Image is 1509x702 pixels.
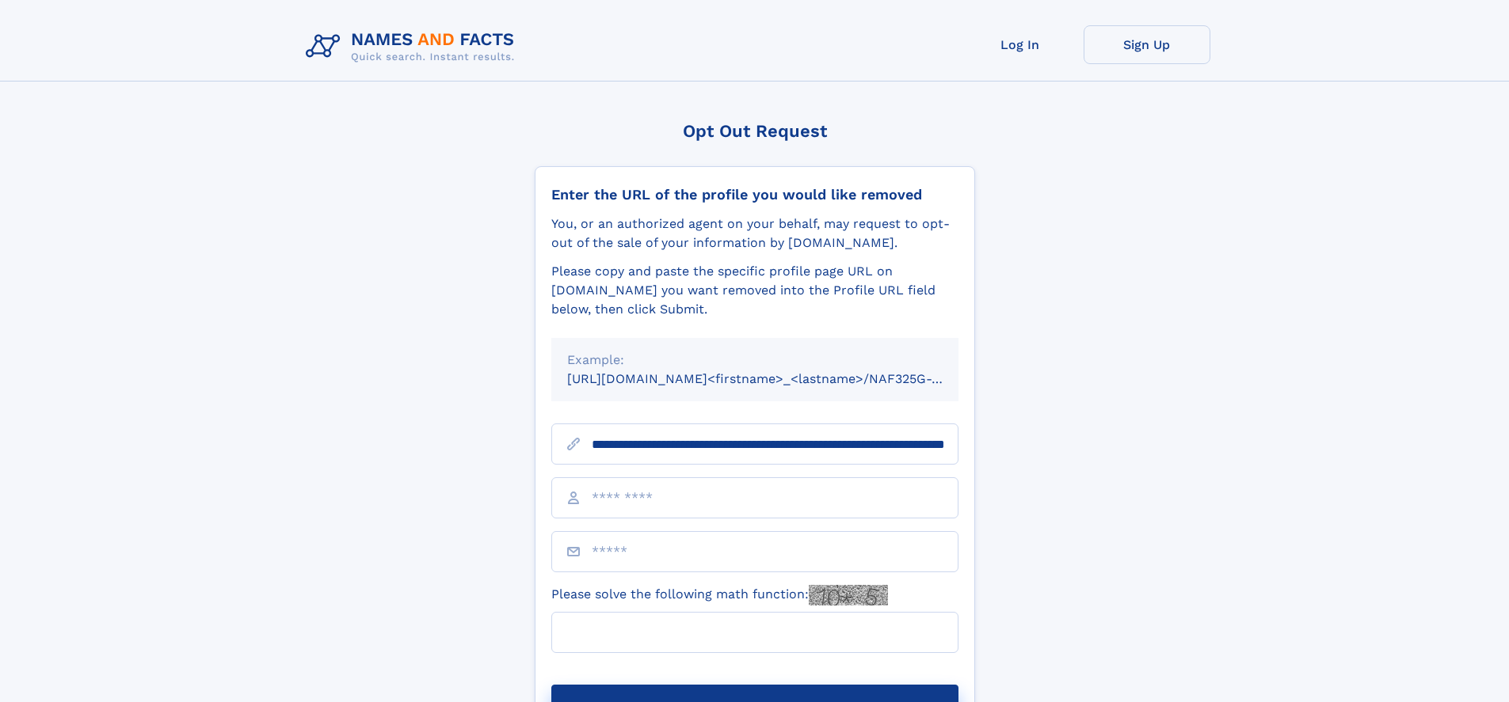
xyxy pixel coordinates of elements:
[551,214,958,252] div: You, or an authorized agent on your behalf, may request to opt-out of the sale of your informatio...
[957,25,1084,64] a: Log In
[299,25,528,68] img: Logo Names and Facts
[535,121,975,141] div: Opt Out Request
[1084,25,1210,64] a: Sign Up
[567,371,989,386] small: [URL][DOMAIN_NAME]<firstname>_<lastname>/NAF325G-xxxxxxxx
[551,262,958,319] div: Please copy and paste the specific profile page URL on [DOMAIN_NAME] you want removed into the Pr...
[567,351,943,370] div: Example:
[551,585,888,605] label: Please solve the following math function:
[551,186,958,203] div: Enter the URL of the profile you would like removed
